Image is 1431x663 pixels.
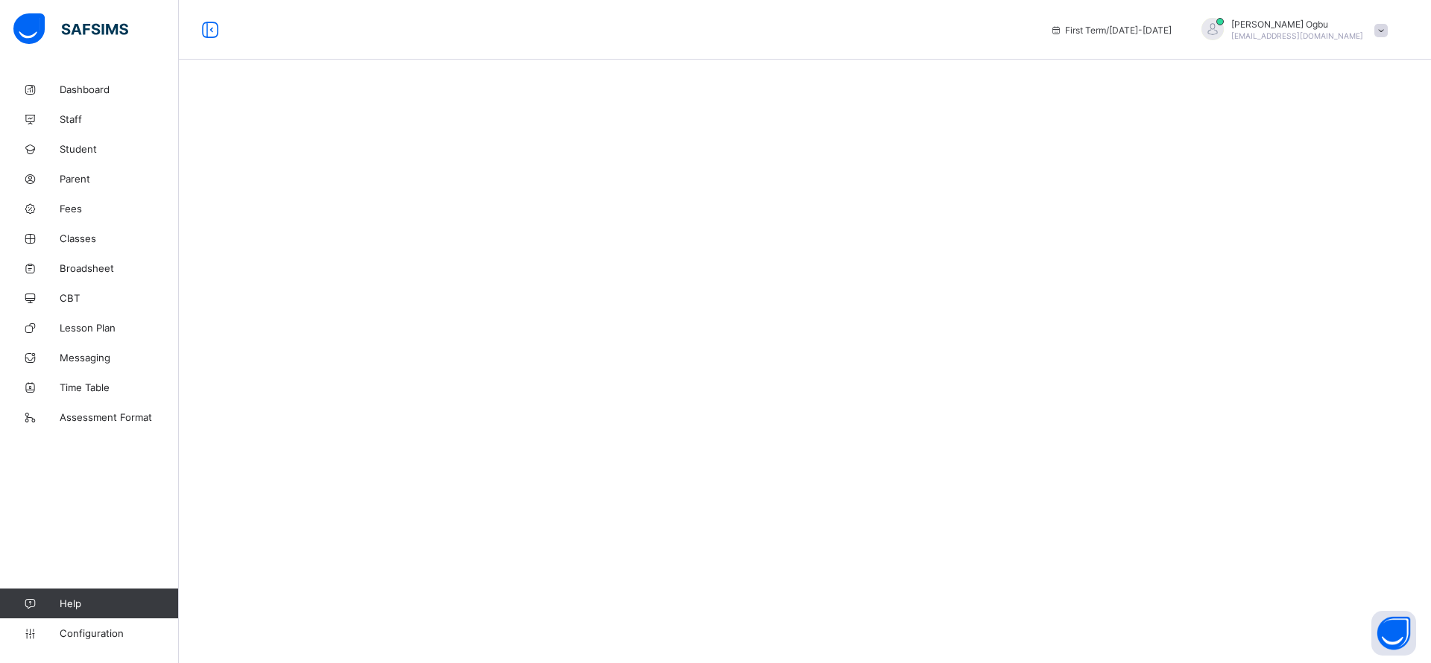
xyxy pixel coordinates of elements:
span: Classes [60,232,179,244]
span: Configuration [60,627,178,639]
span: [PERSON_NAME] Ogbu [1231,19,1363,30]
span: Fees [60,203,179,215]
span: CBT [60,292,179,304]
button: Open asap [1371,611,1416,656]
span: Lesson Plan [60,322,179,334]
span: Help [60,597,178,609]
span: Messaging [60,352,179,364]
span: Student [60,143,179,155]
div: AnnOgbu [1187,18,1395,42]
span: Assessment Format [60,411,179,423]
span: Parent [60,173,179,185]
span: Dashboard [60,83,179,95]
span: Staff [60,113,179,125]
span: session/term information [1050,25,1172,36]
img: safsims [13,13,128,45]
span: Time Table [60,381,179,393]
span: Broadsheet [60,262,179,274]
span: [EMAIL_ADDRESS][DOMAIN_NAME] [1231,31,1363,40]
